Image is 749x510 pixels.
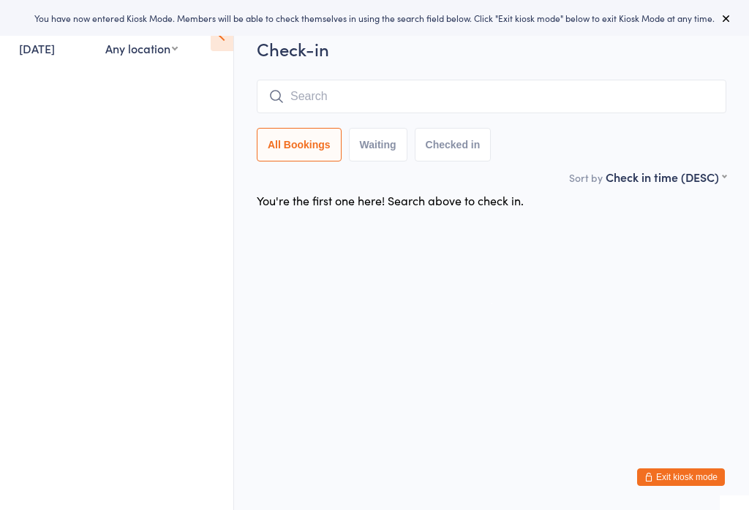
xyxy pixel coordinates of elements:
[257,37,726,61] h2: Check-in
[415,128,492,161] button: Checked in
[257,192,524,208] div: You're the first one here! Search above to check in.
[349,128,407,161] button: Waiting
[606,169,726,185] div: Check in time (DESC)
[637,468,725,486] button: Exit kiosk mode
[569,170,603,185] label: Sort by
[257,80,726,113] input: Search
[257,128,342,161] button: All Bookings
[19,40,55,56] a: [DATE]
[23,12,726,24] div: You have now entered Kiosk Mode. Members will be able to check themselves in using the search fie...
[105,40,178,56] div: Any location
